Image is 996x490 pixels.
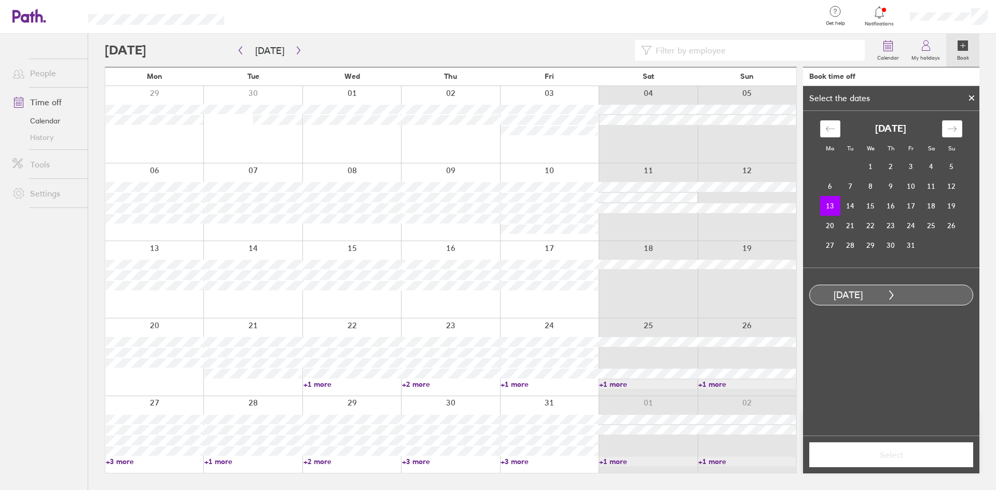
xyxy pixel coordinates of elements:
a: +2 more [303,457,401,466]
a: +3 more [402,457,500,466]
small: Th [888,145,894,152]
small: Sa [928,145,935,152]
td: Choose Wednesday, October 29, 2025 as your check-out date. It’s available. [861,235,881,255]
td: Choose Friday, October 17, 2025 as your check-out date. It’s available. [901,196,921,216]
span: Mon [147,72,162,80]
span: Thu [444,72,457,80]
a: People [4,63,88,83]
span: Select [817,450,966,459]
a: +1 more [599,457,697,466]
small: We [867,145,875,152]
a: +1 more [698,380,796,389]
td: Choose Tuesday, October 28, 2025 as your check-out date. It’s available. [840,235,861,255]
td: Choose Friday, October 10, 2025 as your check-out date. It’s available. [901,176,921,196]
a: +2 more [402,380,500,389]
td: Choose Wednesday, October 8, 2025 as your check-out date. It’s available. [861,176,881,196]
a: Calendar [871,34,905,67]
span: Tue [247,72,259,80]
div: [DATE] [810,290,887,301]
a: +1 more [303,380,401,389]
a: +1 more [698,457,796,466]
td: Choose Monday, October 20, 2025 as your check-out date. It’s available. [820,216,840,235]
input: Filter by employee [652,40,859,60]
td: Selected as start date. Monday, October 13, 2025 [820,196,840,216]
label: Book [951,52,975,61]
td: Choose Tuesday, October 14, 2025 as your check-out date. It’s available. [840,196,861,216]
td: Choose Thursday, October 23, 2025 as your check-out date. It’s available. [881,216,901,235]
div: Move forward to switch to the next month. [942,120,962,137]
a: Notifications [863,5,896,27]
td: Choose Friday, October 24, 2025 as your check-out date. It’s available. [901,216,921,235]
span: Get help [819,20,852,26]
span: Wed [344,72,360,80]
div: Move backward to switch to the previous month. [820,120,840,137]
small: Su [948,145,955,152]
td: Choose Thursday, October 2, 2025 as your check-out date. It’s available. [881,157,901,176]
label: Calendar [871,52,905,61]
a: Book [946,34,979,67]
small: Tu [847,145,853,152]
span: Notifications [863,21,896,27]
span: Sun [740,72,754,80]
td: Choose Tuesday, October 7, 2025 as your check-out date. It’s available. [840,176,861,196]
a: My holidays [905,34,946,67]
label: My holidays [905,52,946,61]
td: Choose Wednesday, October 22, 2025 as your check-out date. It’s available. [861,216,881,235]
td: Choose Sunday, October 5, 2025 as your check-out date. It’s available. [942,157,962,176]
td: Choose Saturday, October 4, 2025 as your check-out date. It’s available. [921,157,942,176]
td: Choose Tuesday, October 21, 2025 as your check-out date. It’s available. [840,216,861,235]
td: Choose Wednesday, October 15, 2025 as your check-out date. It’s available. [861,196,881,216]
a: +3 more [501,457,598,466]
a: Calendar [4,113,88,129]
a: +1 more [599,380,697,389]
td: Choose Monday, October 6, 2025 as your check-out date. It’s available. [820,176,840,196]
span: Fri [545,72,554,80]
a: History [4,129,88,146]
td: Choose Wednesday, October 1, 2025 as your check-out date. It’s available. [861,157,881,176]
button: Select [809,442,973,467]
a: Settings [4,183,88,204]
td: Choose Friday, October 31, 2025 as your check-out date. It’s available. [901,235,921,255]
div: Book time off [809,72,855,80]
span: Sat [643,72,654,80]
strong: [DATE] [875,123,906,134]
a: +1 more [501,380,598,389]
div: Calendar [809,111,974,268]
td: Choose Saturday, October 18, 2025 as your check-out date. It’s available. [921,196,942,216]
td: Choose Monday, October 27, 2025 as your check-out date. It’s available. [820,235,840,255]
td: Choose Saturday, October 25, 2025 as your check-out date. It’s available. [921,216,942,235]
a: Time off [4,92,88,113]
td: Choose Thursday, October 16, 2025 as your check-out date. It’s available. [881,196,901,216]
td: Choose Thursday, October 9, 2025 as your check-out date. It’s available. [881,176,901,196]
td: Choose Thursday, October 30, 2025 as your check-out date. It’s available. [881,235,901,255]
td: Choose Sunday, October 19, 2025 as your check-out date. It’s available. [942,196,962,216]
td: Choose Friday, October 3, 2025 as your check-out date. It’s available. [901,157,921,176]
a: Tools [4,154,88,175]
small: Fr [908,145,914,152]
td: Choose Sunday, October 12, 2025 as your check-out date. It’s available. [942,176,962,196]
small: Mo [826,145,834,152]
td: Choose Saturday, October 11, 2025 as your check-out date. It’s available. [921,176,942,196]
a: +1 more [204,457,302,466]
a: +3 more [106,457,203,466]
td: Choose Sunday, October 26, 2025 as your check-out date. It’s available. [942,216,962,235]
div: Select the dates [803,93,876,103]
button: [DATE] [247,42,293,59]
